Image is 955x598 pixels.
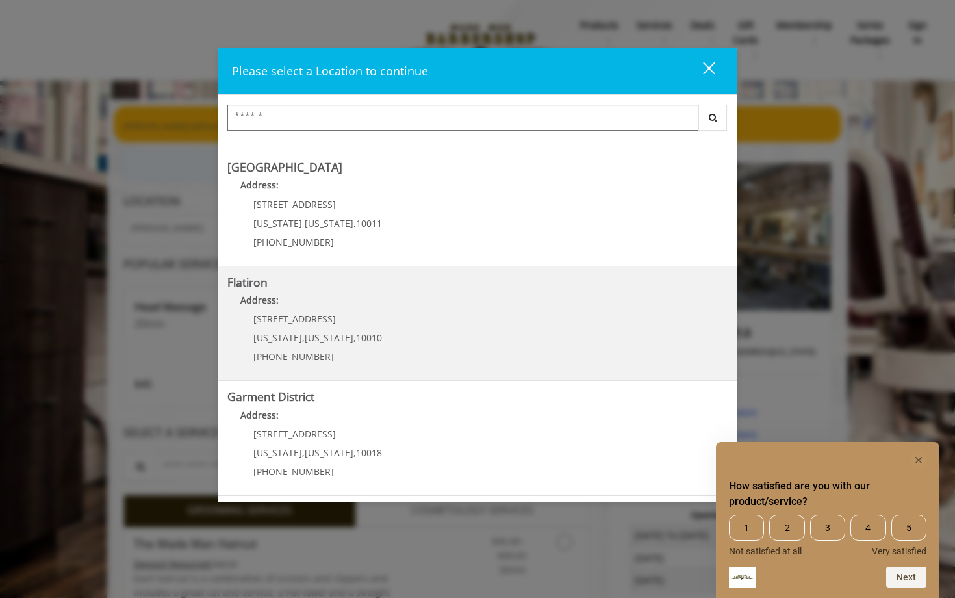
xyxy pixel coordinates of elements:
span: Please select a Location to continue [232,63,428,79]
span: , [353,331,356,344]
b: [GEOGRAPHIC_DATA] [227,159,342,175]
span: , [302,217,305,229]
span: 5 [891,515,926,541]
span: [US_STATE] [305,217,353,229]
span: 1 [729,515,764,541]
span: [US_STATE] [305,331,353,344]
div: Center Select [227,105,728,137]
div: How satisfied are you with our product/service? Select an option from 1 to 5, with 1 being Not sa... [729,515,926,556]
span: [STREET_ADDRESS] [253,428,336,440]
button: Next question [886,567,926,588]
span: 10010 [356,331,382,344]
h2: How satisfied are you with our product/service? Select an option from 1 to 5, with 1 being Not sa... [729,478,926,510]
span: [PHONE_NUMBER] [253,465,334,478]
b: Address: [240,294,279,306]
span: Not satisfied at all [729,546,802,556]
span: , [353,217,356,229]
i: Search button [706,113,720,122]
b: Address: [240,409,279,421]
span: [US_STATE] [253,447,302,459]
div: How satisfied are you with our product/service? Select an option from 1 to 5, with 1 being Not sa... [729,452,926,588]
span: , [353,447,356,459]
span: 2 [769,515,804,541]
b: Garment District [227,389,314,404]
span: Very satisfied [872,546,926,556]
span: [US_STATE] [305,447,353,459]
b: Address: [240,179,279,191]
button: Hide survey [911,452,926,468]
span: [PHONE_NUMBER] [253,236,334,248]
div: close dialog [688,61,714,81]
span: [STREET_ADDRESS] [253,313,336,325]
span: [US_STATE] [253,217,302,229]
span: 10011 [356,217,382,229]
b: Flatiron [227,274,268,290]
span: 4 [850,515,885,541]
span: , [302,447,305,459]
button: close dialog [679,58,723,84]
span: 3 [810,515,845,541]
span: [US_STATE] [253,331,302,344]
span: [STREET_ADDRESS] [253,198,336,211]
span: , [302,331,305,344]
span: 10018 [356,447,382,459]
input: Search Center [227,105,699,131]
span: [PHONE_NUMBER] [253,350,334,363]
